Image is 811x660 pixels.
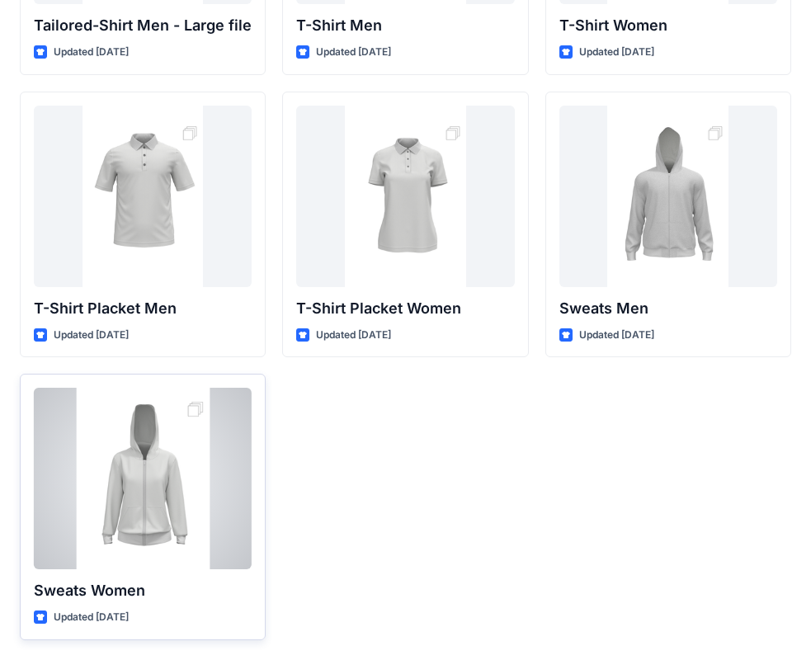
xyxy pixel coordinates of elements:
p: Sweats Women [34,579,252,602]
p: T-Shirt Placket Men [34,297,252,320]
p: T-Shirt Placket Women [296,297,514,320]
p: Tailored-Shirt Men - Large file [34,14,252,37]
p: T-Shirt Men [296,14,514,37]
a: T-Shirt Placket Women [296,106,514,287]
p: Updated [DATE] [316,327,391,344]
p: Updated [DATE] [54,327,129,344]
p: Updated [DATE] [54,44,129,61]
p: Updated [DATE] [579,44,654,61]
a: Sweats Men [559,106,777,287]
p: Updated [DATE] [316,44,391,61]
p: T-Shirt Women [559,14,777,37]
a: Sweats Women [34,388,252,569]
p: Updated [DATE] [579,327,654,344]
p: Updated [DATE] [54,609,129,626]
a: T-Shirt Placket Men [34,106,252,287]
p: Sweats Men [559,297,777,320]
